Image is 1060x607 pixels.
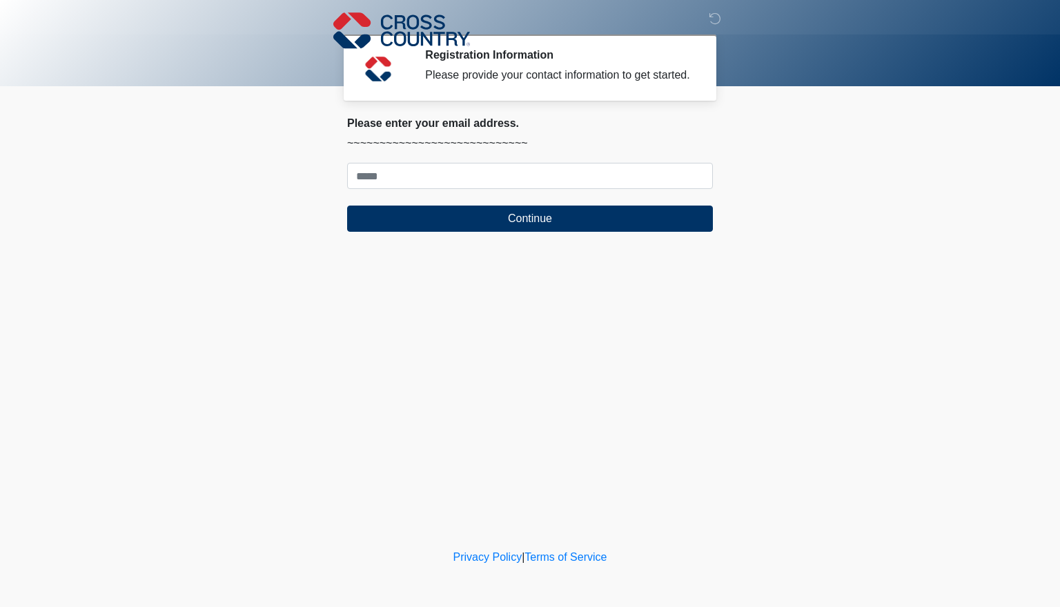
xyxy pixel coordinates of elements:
[425,67,692,83] div: Please provide your contact information to get started.
[347,206,713,232] button: Continue
[347,135,713,152] p: ~~~~~~~~~~~~~~~~~~~~~~~~~~~~
[333,10,470,50] img: Cross Country Logo
[347,117,713,130] h2: Please enter your email address.
[453,551,522,563] a: Privacy Policy
[524,551,607,563] a: Terms of Service
[357,48,399,90] img: Agent Avatar
[522,551,524,563] a: |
